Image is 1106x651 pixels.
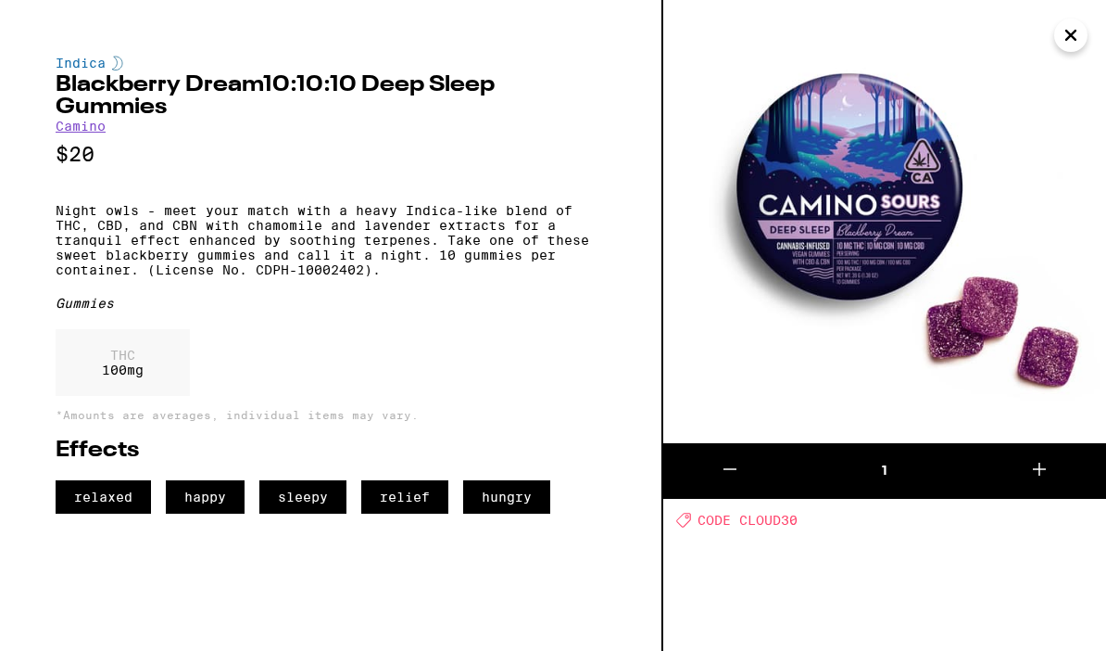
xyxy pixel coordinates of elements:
div: Gummies [56,296,606,311]
img: indicaColor.svg [112,56,123,70]
p: THC [102,348,144,363]
span: CODE CLOUD30 [698,513,798,528]
span: relaxed [56,480,151,514]
button: Close [1054,19,1087,52]
span: sleepy [259,480,346,514]
span: happy [166,480,245,514]
div: Indica [56,56,606,70]
span: relief [361,480,448,514]
span: hungry [463,480,550,514]
div: 1 [797,462,974,480]
p: $20 [56,143,606,166]
p: *Amounts are averages, individual items may vary. [56,409,606,421]
p: Night owls - meet your match with a heavy Indica-like blend of THC, CBD, and CBN with chamomile a... [56,203,606,277]
div: 100 mg [56,329,190,396]
h2: Effects [56,440,606,462]
a: Camino [56,119,106,134]
h2: Blackberry Dream10:10:10 Deep Sleep Gummies [56,74,606,119]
